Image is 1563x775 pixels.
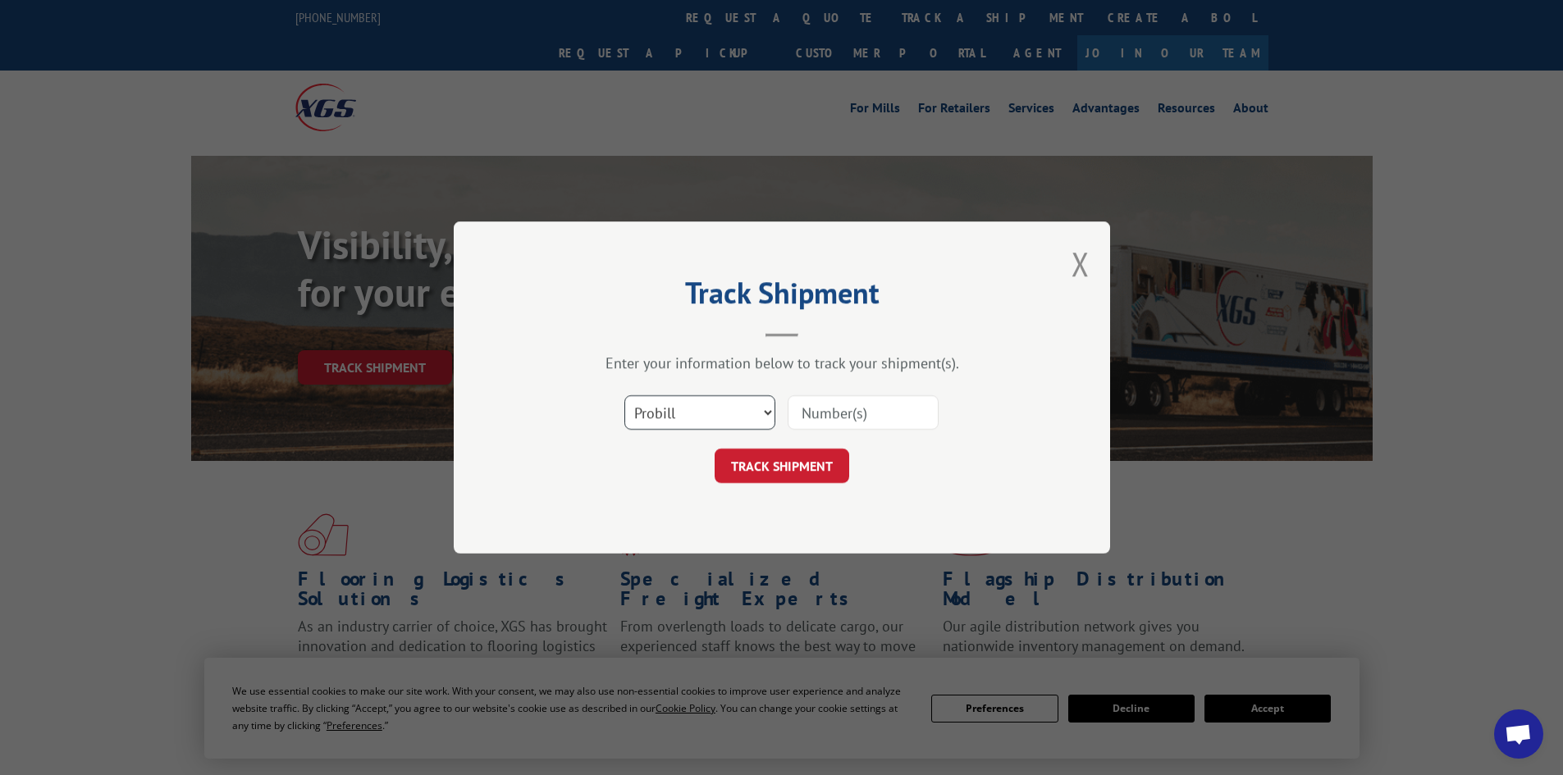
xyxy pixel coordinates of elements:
button: TRACK SHIPMENT [715,449,849,483]
h2: Track Shipment [536,281,1028,312]
input: Number(s) [788,395,939,430]
div: Enter your information below to track your shipment(s). [536,353,1028,372]
button: Close modal [1072,242,1090,285]
div: Open chat [1494,709,1543,759]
